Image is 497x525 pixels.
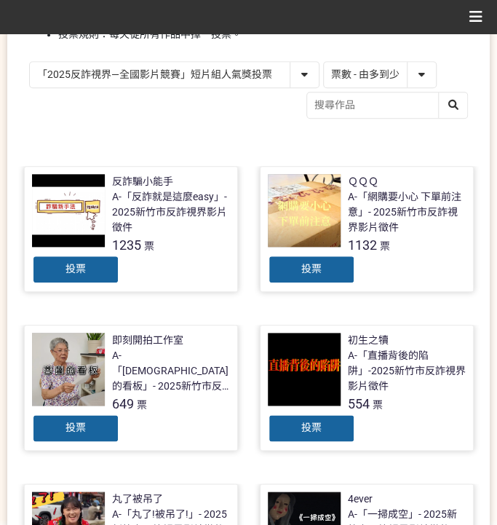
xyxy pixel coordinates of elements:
[24,166,238,292] a: 反詐騙小能手A-「反詐就是這麼easy」- 2025新竹市反詐視界影片徵件1235票投票
[112,189,230,235] div: A-「反詐就是這麼easy」- 2025新竹市反詐視界影片徵件
[112,348,230,394] div: A-「[DEMOGRAPHIC_DATA]的看板」- 2025新竹市反詐視界影片徵件
[137,399,147,411] span: 票
[301,422,322,433] span: 投票
[112,237,141,253] span: 1235
[112,333,183,348] div: 即刻開拍工作室
[112,396,134,411] span: 649
[260,166,474,292] a: ＱＱＱA-「網購要小心 下單前注意」- 2025新竹市反詐視界影片徵件1132票投票
[58,27,468,42] li: 投票規則：每天從所有作品中擇一投票。
[65,422,86,433] span: 投票
[348,348,466,394] div: A-「直播背後的陷阱」-2025新竹市反詐視界影片徵件
[112,174,173,189] div: 反詐騙小能手
[380,240,390,252] span: 票
[373,399,383,411] span: 票
[24,325,238,451] a: 即刻開拍工作室A-「[DEMOGRAPHIC_DATA]的看板」- 2025新竹市反詐視界影片徵件649票投票
[348,237,377,253] span: 1132
[144,240,154,252] span: 票
[301,263,322,275] span: 投票
[348,492,373,507] div: 4ever
[348,174,378,189] div: ＱＱＱ
[348,396,370,411] span: 554
[112,492,163,507] div: 丸了被吊了
[65,263,86,275] span: 投票
[348,189,466,235] div: A-「網購要小心 下單前注意」- 2025新竹市反詐視界影片徵件
[348,333,389,348] div: 初生之犢
[260,325,474,451] a: 初生之犢A-「直播背後的陷阱」-2025新竹市反詐視界影片徵件554票投票
[307,92,467,118] input: 搜尋作品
